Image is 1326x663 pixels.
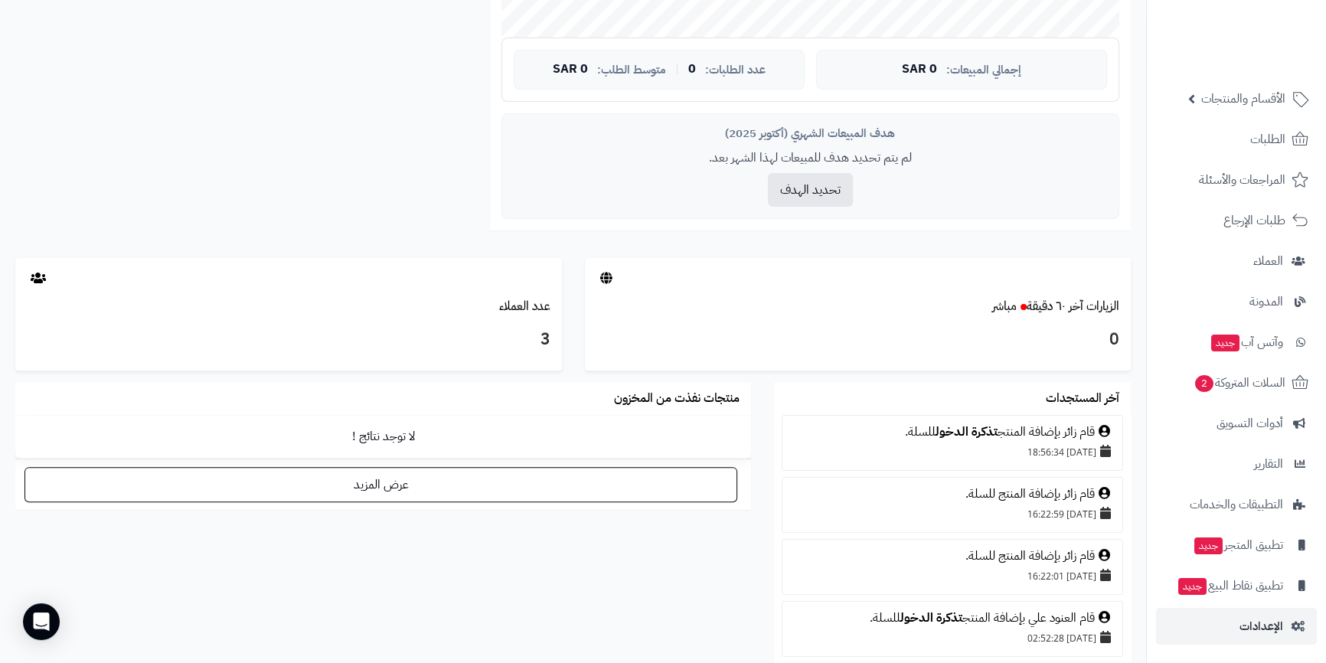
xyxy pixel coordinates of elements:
span: الطلبات [1250,129,1285,150]
a: التقارير [1156,446,1317,482]
div: قام زائر بإضافة المنتج للسلة. [790,485,1115,503]
h3: 0 [596,327,1120,353]
a: الطلبات [1156,121,1317,158]
div: قام زائر بإضافة المنتج للسلة. [790,423,1115,441]
a: المراجعات والأسئلة [1156,162,1317,198]
span: الإعدادات [1239,616,1283,637]
a: وآتس آبجديد [1156,324,1317,361]
span: أدوات التسويق [1217,413,1283,434]
div: [DATE] 18:56:34 [790,441,1115,462]
span: جديد [1178,578,1207,595]
div: قام زائر بإضافة المنتج للسلة. [790,547,1115,565]
h3: 3 [27,327,550,353]
span: المدونة [1249,291,1283,312]
p: لم يتم تحديد هدف للمبيعات لهذا الشهر بعد. [514,149,1107,167]
small: مباشر [992,297,1017,315]
span: التطبيقات والخدمات [1190,494,1283,515]
span: الأقسام والمنتجات [1201,88,1285,109]
span: 0 [688,63,696,77]
span: تطبيق نقاط البيع [1177,575,1283,596]
span: العملاء [1253,250,1283,272]
a: تطبيق المتجرجديد [1156,527,1317,563]
span: وآتس آب [1210,331,1283,353]
a: تطبيق نقاط البيعجديد [1156,567,1317,604]
a: طلبات الإرجاع [1156,202,1317,239]
a: عرض المزيد [24,467,737,502]
span: جديد [1211,335,1239,351]
span: السلات المتروكة [1194,372,1285,394]
div: هدف المبيعات الشهري (أكتوبر 2025) [514,126,1107,142]
img: logo-2.png [1222,43,1311,75]
a: العملاء [1156,243,1317,279]
div: Open Intercom Messenger [23,603,60,640]
span: متوسط الطلب: [597,64,666,77]
a: عدد العملاء [499,297,550,315]
span: إجمالي المبيعات: [946,64,1021,77]
a: التطبيقات والخدمات [1156,486,1317,523]
a: الزيارات آخر ٦٠ دقيقةمباشر [992,297,1119,315]
a: تذكرة الدخول [900,609,962,627]
td: لا توجد نتائج ! [15,416,751,458]
span: عدد الطلبات: [705,64,766,77]
span: 0 SAR [553,63,588,77]
button: تحديد الهدف [768,173,853,207]
span: 2 [1195,375,1213,392]
a: أدوات التسويق [1156,405,1317,442]
span: جديد [1194,537,1223,554]
div: قام العنود علي بإضافة المنتج للسلة. [790,609,1115,627]
span: المراجعات والأسئلة [1199,169,1285,191]
span: التقارير [1254,453,1283,475]
div: [DATE] 02:52:28 [790,627,1115,648]
div: [DATE] 16:22:59 [790,503,1115,524]
a: السلات المتروكة2 [1156,364,1317,401]
a: تذكرة الدخول [936,423,998,441]
span: | [675,64,679,75]
span: تطبيق المتجر [1193,534,1283,556]
div: [DATE] 16:22:01 [790,565,1115,586]
h3: منتجات نفذت من المخزون [614,392,740,406]
h3: آخر المستجدات [1046,392,1119,406]
a: المدونة [1156,283,1317,320]
span: طلبات الإرجاع [1223,210,1285,231]
a: الإعدادات [1156,608,1317,645]
span: 0 SAR [902,63,937,77]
